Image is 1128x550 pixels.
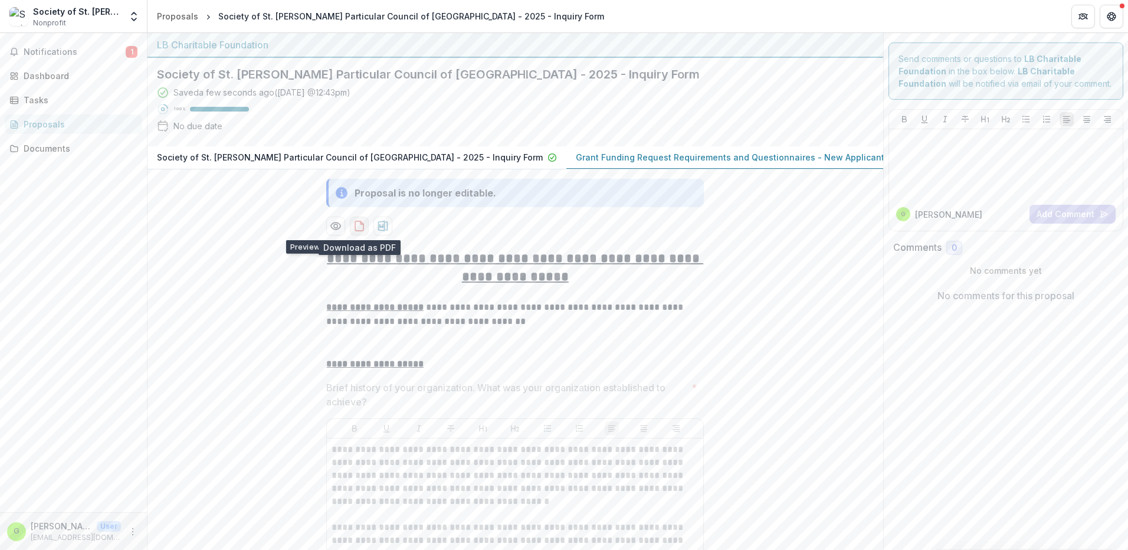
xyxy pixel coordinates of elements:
button: Heading 2 [508,421,522,436]
h2: Society of St. [PERSON_NAME] Particular Council of [GEOGRAPHIC_DATA] - 2025 - Inquiry Form [157,67,855,81]
button: download-proposal [373,217,392,235]
button: More [126,525,140,539]
p: Grant Funding Request Requirements and Questionnaires - New Applicants [576,151,889,163]
div: Proposal is no longer editable. [355,186,496,200]
button: Heading 1 [978,112,992,126]
span: Notifications [24,47,126,57]
a: Dashboard [5,66,142,86]
button: Preview ac91c63b-f863-478b-8a7b-3ef20d0e9ec4-1.pdf [326,217,345,235]
button: Align Left [605,421,619,436]
button: Strike [444,421,458,436]
button: Ordered List [1040,112,1054,126]
p: No comments yet [893,264,1119,277]
button: Bold [347,421,362,436]
div: Dashboard [24,70,133,82]
button: Add Comment [1029,205,1116,224]
p: [PERSON_NAME] [915,208,982,221]
button: Bullet List [540,421,555,436]
a: Documents [5,139,142,158]
span: Nonprofit [33,18,66,28]
button: Align Center [637,421,651,436]
img: Society of St. Vincent de Paul Particular Council of San Mateo County [9,7,28,26]
button: Align Right [669,421,683,436]
p: Brief history of your organization. What was your organization established to achieve? [326,381,687,409]
button: Bullet List [1019,112,1033,126]
button: Strike [958,112,972,126]
button: Align Center [1080,112,1094,126]
nav: breadcrumb [152,8,609,25]
div: Proposals [157,10,198,22]
p: [EMAIL_ADDRESS][DOMAIN_NAME] [31,532,121,543]
p: Society of St. [PERSON_NAME] Particular Council of [GEOGRAPHIC_DATA] - 2025 - Inquiry Form [157,151,543,163]
div: Society of St. [PERSON_NAME] Particular Council of [GEOGRAPHIC_DATA] [33,5,121,18]
div: No due date [173,120,222,132]
button: Align Right [1100,112,1114,126]
button: Align Left [1060,112,1074,126]
p: User [97,521,121,532]
div: Documents [24,142,133,155]
p: No comments for this proposal [937,289,1074,303]
button: Notifications1 [5,42,142,61]
div: Ginny [14,528,19,535]
button: Ordered List [572,421,586,436]
button: Underline [917,112,932,126]
button: Italicize [938,112,952,126]
h2: Comments [893,242,942,253]
button: Italicize [412,421,426,436]
button: Open entity switcher [126,5,142,28]
button: Get Help [1100,5,1123,28]
button: Heading 1 [476,421,490,436]
div: Society of St. [PERSON_NAME] Particular Council of [GEOGRAPHIC_DATA] - 2025 - Inquiry Form [218,10,604,22]
p: [PERSON_NAME] [31,520,92,532]
div: LB Charitable Foundation [157,38,874,52]
button: download-proposal [350,217,369,235]
span: 0 [952,243,957,253]
button: Partners [1071,5,1095,28]
span: 1 [126,46,137,58]
button: Underline [379,421,394,436]
div: Proposals [24,118,133,130]
button: Heading 2 [999,112,1013,126]
div: Ginny [901,211,905,217]
div: Send comments or questions to in the box below. will be notified via email of your comment. [888,42,1124,100]
a: Proposals [5,114,142,134]
a: Proposals [152,8,203,25]
a: Tasks [5,90,142,110]
p: 100 % [173,105,185,113]
button: Bold [897,112,911,126]
div: Saved a few seconds ago ( [DATE] @ 12:43pm ) [173,86,350,99]
div: Tasks [24,94,133,106]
